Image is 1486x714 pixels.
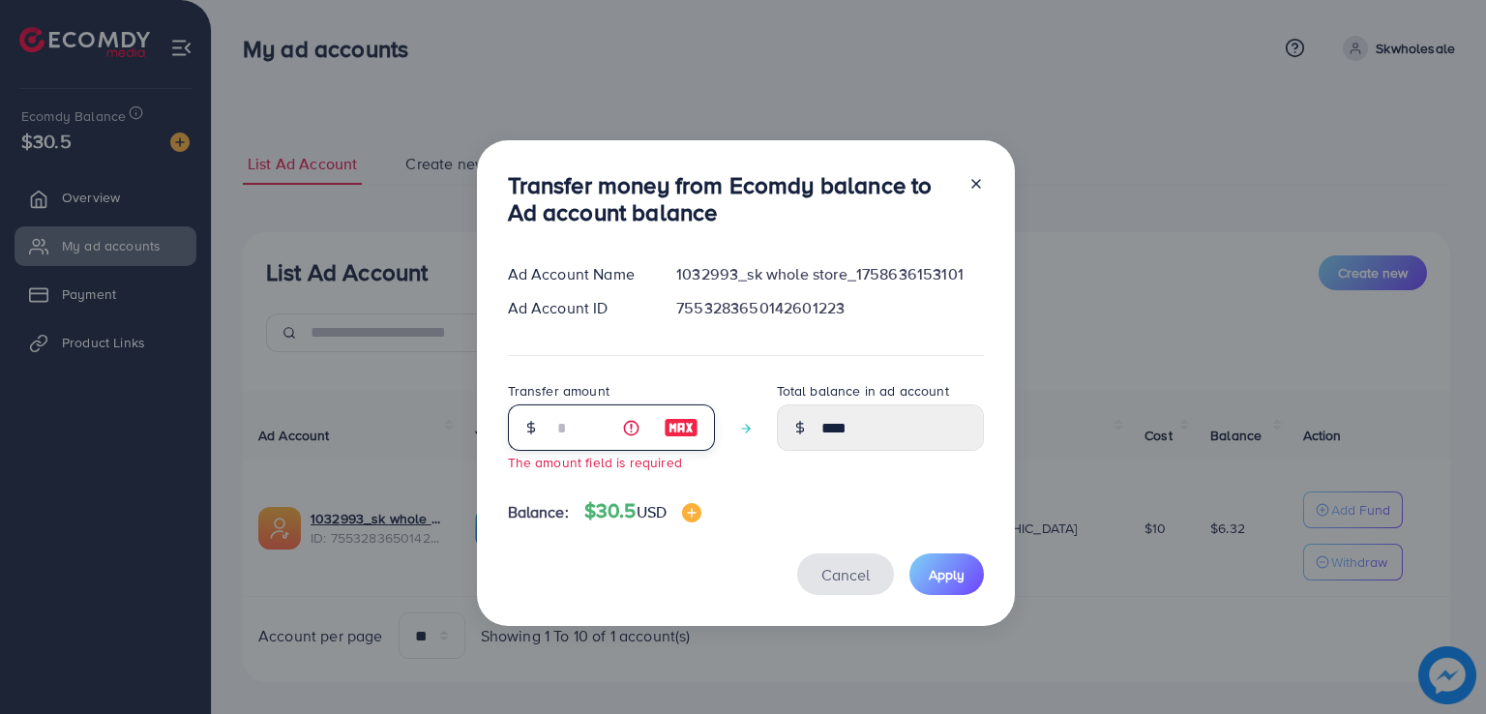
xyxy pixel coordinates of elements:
span: Apply [929,565,965,584]
span: Cancel [821,564,870,585]
div: 7553283650142601223 [661,297,998,319]
h3: Transfer money from Ecomdy balance to Ad account balance [508,171,953,227]
div: Ad Account ID [492,297,662,319]
img: image [664,416,698,439]
label: Total balance in ad account [777,381,949,401]
label: Transfer amount [508,381,609,401]
img: image [682,503,701,522]
button: Apply [909,553,984,595]
span: USD [637,501,667,522]
div: Ad Account Name [492,263,662,285]
button: Cancel [797,553,894,595]
h4: $30.5 [584,499,701,523]
div: 1032993_sk whole store_1758636153101 [661,263,998,285]
span: Balance: [508,501,569,523]
small: The amount field is required [508,453,682,471]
